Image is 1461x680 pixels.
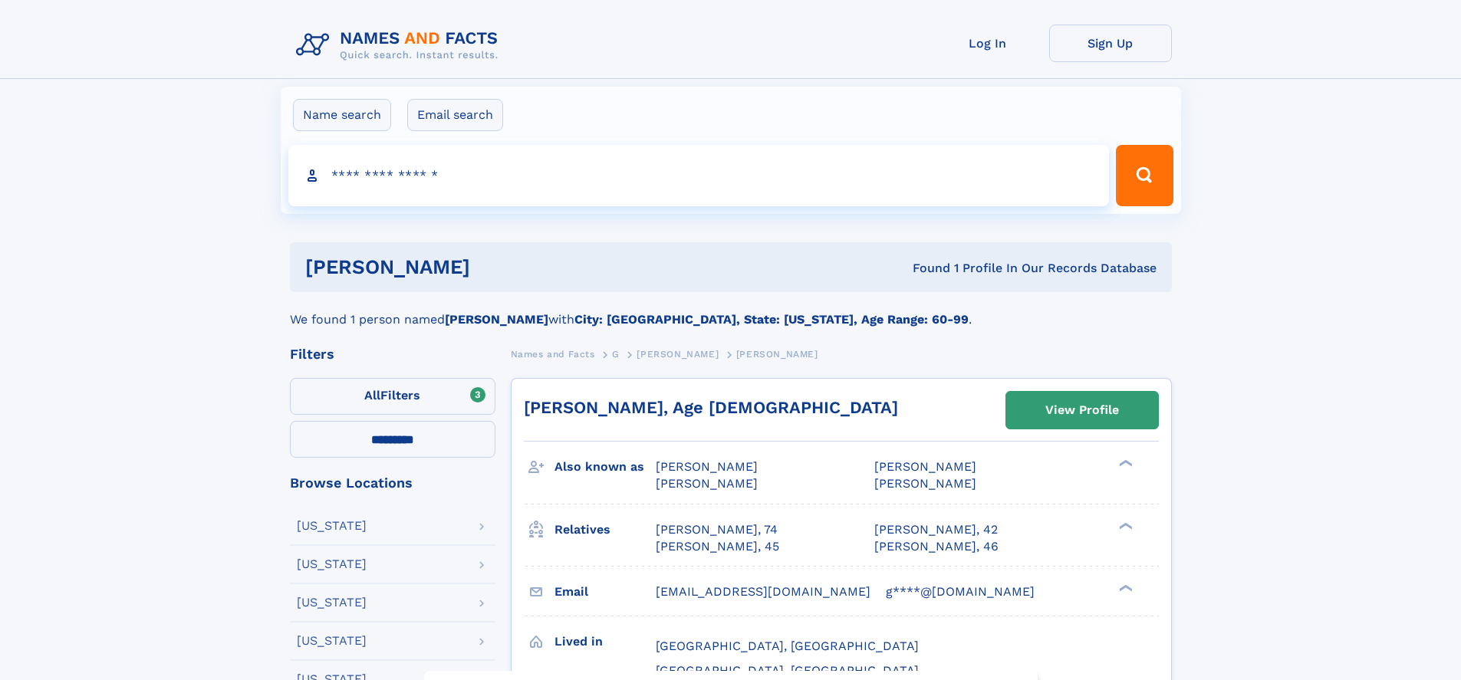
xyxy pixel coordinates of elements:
[656,639,919,653] span: [GEOGRAPHIC_DATA], [GEOGRAPHIC_DATA]
[290,292,1172,329] div: We found 1 person named with .
[290,25,511,66] img: Logo Names and Facts
[656,521,778,538] a: [PERSON_NAME], 74
[288,145,1110,206] input: search input
[656,476,758,491] span: [PERSON_NAME]
[612,349,620,360] span: G
[293,99,391,131] label: Name search
[656,584,870,599] span: [EMAIL_ADDRESS][DOMAIN_NAME]
[297,520,367,532] div: [US_STATE]
[612,344,620,363] a: G
[637,344,719,363] a: [PERSON_NAME]
[445,312,548,327] b: [PERSON_NAME]
[656,663,919,678] span: [GEOGRAPHIC_DATA], [GEOGRAPHIC_DATA]
[874,459,976,474] span: [PERSON_NAME]
[511,344,595,363] a: Names and Facts
[1049,25,1172,62] a: Sign Up
[874,538,999,555] a: [PERSON_NAME], 46
[305,258,692,277] h1: [PERSON_NAME]
[926,25,1049,62] a: Log In
[407,99,503,131] label: Email search
[554,517,656,543] h3: Relatives
[736,349,818,360] span: [PERSON_NAME]
[1115,583,1134,593] div: ❯
[297,635,367,647] div: [US_STATE]
[290,476,495,490] div: Browse Locations
[637,349,719,360] span: [PERSON_NAME]
[691,260,1157,277] div: Found 1 Profile In Our Records Database
[1006,392,1158,429] a: View Profile
[1115,458,1134,468] div: ❯
[554,629,656,655] h3: Lived in
[874,476,976,491] span: [PERSON_NAME]
[1116,145,1173,206] button: Search Button
[574,312,969,327] b: City: [GEOGRAPHIC_DATA], State: [US_STATE], Age Range: 60-99
[297,596,367,609] div: [US_STATE]
[297,558,367,570] div: [US_STATE]
[554,579,656,605] h3: Email
[874,521,998,538] a: [PERSON_NAME], 42
[364,388,380,402] span: All
[656,459,758,474] span: [PERSON_NAME]
[554,454,656,480] h3: Also known as
[524,398,898,417] a: [PERSON_NAME], Age [DEMOGRAPHIC_DATA]
[656,538,779,555] a: [PERSON_NAME], 45
[1045,393,1119,428] div: View Profile
[290,378,495,415] label: Filters
[1115,521,1134,531] div: ❯
[290,347,495,361] div: Filters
